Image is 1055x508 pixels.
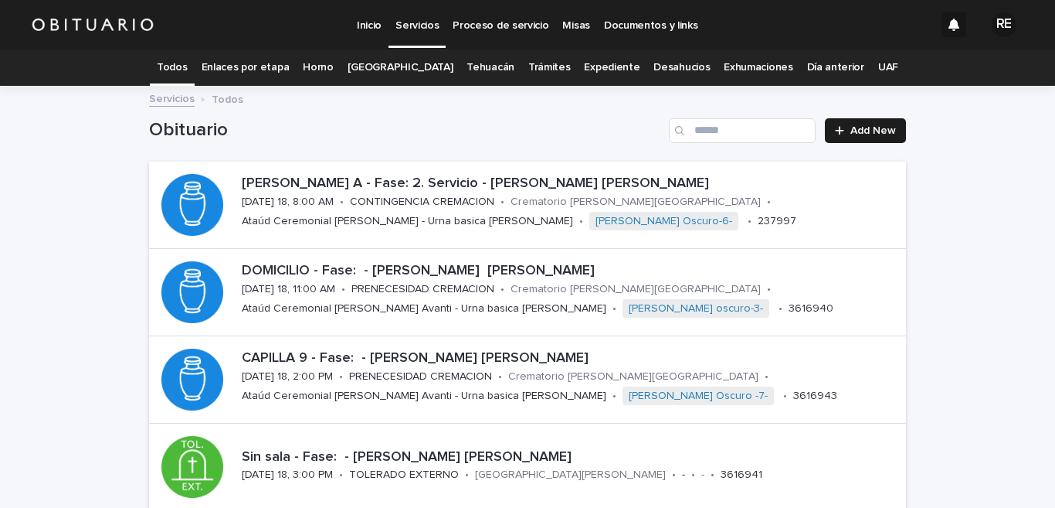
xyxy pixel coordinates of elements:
[612,302,616,315] p: •
[31,9,154,40] img: HUM7g2VNRLqGMmR9WVqf
[612,390,616,403] p: •
[758,215,796,228] p: 237997
[850,125,896,136] span: Add New
[242,176,900,193] p: [PERSON_NAME] A - Fase: 2. Servicio - [PERSON_NAME] [PERSON_NAME]
[672,469,676,482] p: •
[691,469,695,482] p: •
[629,302,763,315] a: [PERSON_NAME] oscuro-3-
[351,283,494,296] p: PRENECESIDAD CREMACION
[242,370,333,384] p: [DATE] 18, 2:00 PM
[793,390,837,403] p: 3616943
[779,302,782,315] p: •
[595,215,732,228] a: [PERSON_NAME] Oscuro-6-
[878,49,898,86] a: UAF
[303,49,333,86] a: Horno
[511,283,761,296] p: Crematorio [PERSON_NAME][GEOGRAPHIC_DATA]
[242,283,335,296] p: [DATE] 18, 11:00 AM
[242,469,333,482] p: [DATE] 18, 3:00 PM
[653,49,710,86] a: Desahucios
[765,370,768,384] p: •
[149,336,906,424] a: CAPILLA 9 - Fase: - [PERSON_NAME] [PERSON_NAME][DATE] 18, 2:00 PM•PRENECESIDAD CREMACION•Cremator...
[242,215,573,228] p: Ataúd Ceremonial [PERSON_NAME] - Urna basica [PERSON_NAME]
[500,283,504,296] p: •
[724,49,792,86] a: Exhumaciones
[584,49,639,86] a: Expediente
[242,263,900,280] p: DOMICILIO - Fase: - [PERSON_NAME] [PERSON_NAME]
[149,119,663,141] h1: Obituario
[767,196,771,209] p: •
[349,469,459,482] p: TOLERADO EXTERNO
[992,12,1016,37] div: RE
[711,469,714,482] p: •
[242,390,606,403] p: Ataúd Ceremonial [PERSON_NAME] Avanti - Urna basica [PERSON_NAME]
[340,196,344,209] p: •
[508,370,758,384] p: Crematorio [PERSON_NAME][GEOGRAPHIC_DATA]
[202,49,290,86] a: Enlaces por etapa
[149,89,195,107] a: Servicios
[242,302,606,315] p: Ataúd Ceremonial [PERSON_NAME] Avanti - Urna basica [PERSON_NAME]
[807,49,864,86] a: Día anterior
[157,49,187,86] a: Todos
[475,469,666,482] p: [GEOGRAPHIC_DATA][PERSON_NAME]
[783,390,787,403] p: •
[349,370,492,384] p: PRENECESIDAD CREMACION
[825,118,906,143] a: Add New
[212,90,243,107] p: Todos
[669,118,816,143] input: Search
[341,283,345,296] p: •
[339,370,343,384] p: •
[242,449,900,466] p: Sin sala - Fase: - [PERSON_NAME] [PERSON_NAME]
[682,469,685,482] p: -
[721,469,762,482] p: 3616941
[242,350,900,367] p: CAPILLA 9 - Fase: - [PERSON_NAME] [PERSON_NAME]
[767,283,771,296] p: •
[498,370,502,384] p: •
[466,49,514,86] a: Tehuacán
[579,215,583,228] p: •
[629,390,768,403] a: [PERSON_NAME] Oscuro -7-
[789,302,833,315] p: 3616940
[339,469,343,482] p: •
[149,249,906,336] a: DOMICILIO - Fase: - [PERSON_NAME] [PERSON_NAME][DATE] 18, 11:00 AM•PRENECESIDAD CREMACION•Cremato...
[465,469,469,482] p: •
[348,49,453,86] a: [GEOGRAPHIC_DATA]
[748,215,751,228] p: •
[149,162,906,249] a: [PERSON_NAME] A - Fase: 2. Servicio - [PERSON_NAME] [PERSON_NAME][DATE] 18, 8:00 AM•CONTINGENCIA ...
[701,469,704,482] p: -
[242,196,334,209] p: [DATE] 18, 8:00 AM
[350,196,494,209] p: CONTINGENCIA CREMACION
[528,49,571,86] a: Trámites
[500,196,504,209] p: •
[511,196,761,209] p: Crematorio [PERSON_NAME][GEOGRAPHIC_DATA]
